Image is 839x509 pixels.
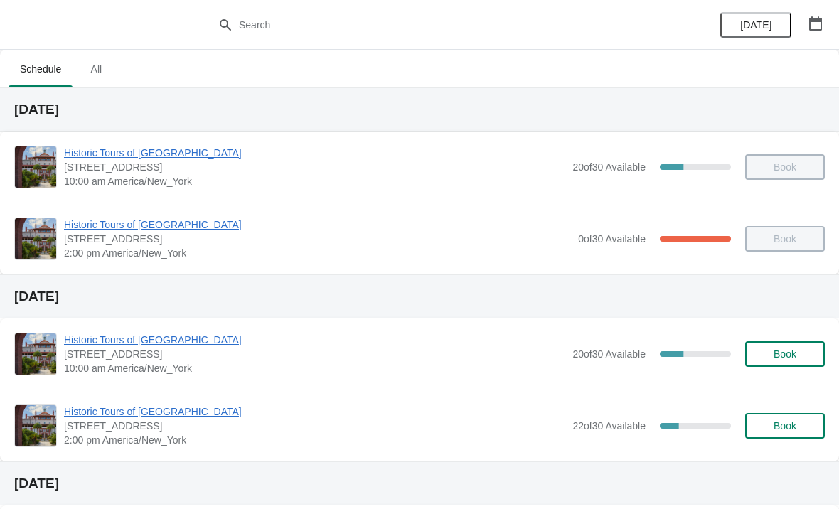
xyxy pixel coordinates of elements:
[64,419,565,433] span: [STREET_ADDRESS]
[720,12,791,38] button: [DATE]
[14,102,825,117] h2: [DATE]
[64,404,565,419] span: Historic Tours of [GEOGRAPHIC_DATA]
[64,246,571,260] span: 2:00 pm America/New_York
[15,218,56,259] img: Historic Tours of Flagler College | 74 King Street, St. Augustine, FL, USA | 2:00 pm America/New_...
[64,160,565,174] span: [STREET_ADDRESS]
[578,233,646,245] span: 0 of 30 Available
[572,161,646,173] span: 20 of 30 Available
[745,413,825,439] button: Book
[14,476,825,491] h2: [DATE]
[15,146,56,188] img: Historic Tours of Flagler College | 74 King Street, St. Augustine, FL, USA | 10:00 am America/New...
[740,19,771,31] span: [DATE]
[15,405,56,446] img: Historic Tours of Flagler College | 74 King Street, St. Augustine, FL, USA | 2:00 pm America/New_...
[64,433,565,447] span: 2:00 pm America/New_York
[64,174,565,188] span: 10:00 am America/New_York
[64,218,571,232] span: Historic Tours of [GEOGRAPHIC_DATA]
[64,146,565,160] span: Historic Tours of [GEOGRAPHIC_DATA]
[774,348,796,360] span: Book
[9,56,73,82] span: Schedule
[64,232,571,246] span: [STREET_ADDRESS]
[14,289,825,304] h2: [DATE]
[15,333,56,375] img: Historic Tours of Flagler College | 74 King Street, St. Augustine, FL, USA | 10:00 am America/New...
[64,347,565,361] span: [STREET_ADDRESS]
[745,341,825,367] button: Book
[774,420,796,432] span: Book
[572,348,646,360] span: 20 of 30 Available
[78,56,114,82] span: All
[238,12,629,38] input: Search
[64,333,565,347] span: Historic Tours of [GEOGRAPHIC_DATA]
[572,420,646,432] span: 22 of 30 Available
[64,361,565,375] span: 10:00 am America/New_York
